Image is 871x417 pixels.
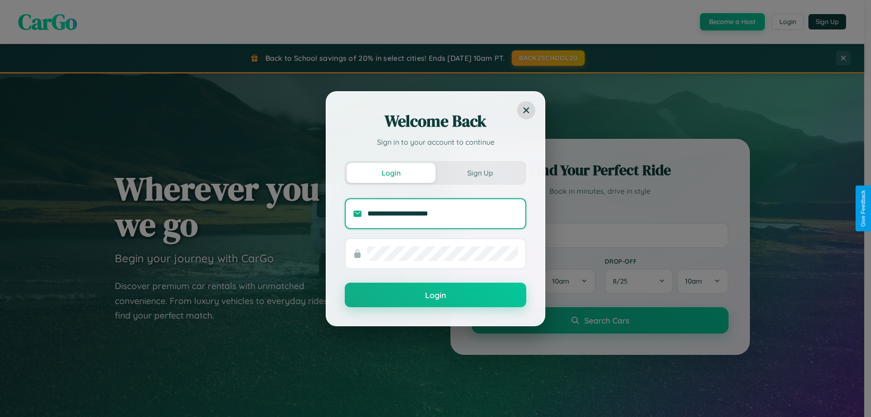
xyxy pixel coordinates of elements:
[345,137,526,147] p: Sign in to your account to continue
[435,163,524,183] button: Sign Up
[345,283,526,307] button: Login
[860,190,866,227] div: Give Feedback
[345,110,526,132] h2: Welcome Back
[347,163,435,183] button: Login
